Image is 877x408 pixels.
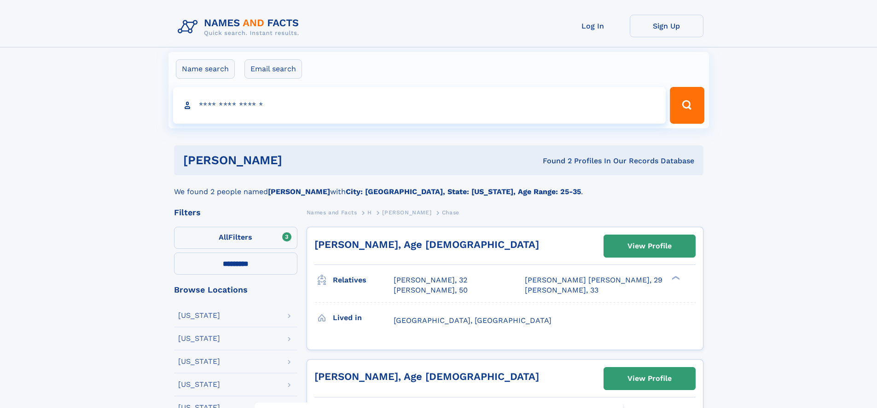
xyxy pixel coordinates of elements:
[307,207,357,218] a: Names and Facts
[394,285,468,295] a: [PERSON_NAME], 50
[346,187,581,196] b: City: [GEOGRAPHIC_DATA], State: [US_STATE], Age Range: 25-35
[174,227,297,249] label: Filters
[382,209,431,216] span: [PERSON_NAME]
[604,368,695,390] a: View Profile
[176,59,235,79] label: Name search
[669,275,680,281] div: ❯
[244,59,302,79] label: Email search
[333,310,394,326] h3: Lived in
[630,15,703,37] a: Sign Up
[525,285,598,295] a: [PERSON_NAME], 33
[174,175,703,197] div: We found 2 people named with .
[382,207,431,218] a: [PERSON_NAME]
[627,236,672,257] div: View Profile
[178,335,220,342] div: [US_STATE]
[394,275,467,285] a: [PERSON_NAME], 32
[333,272,394,288] h3: Relatives
[178,358,220,365] div: [US_STATE]
[178,312,220,319] div: [US_STATE]
[367,209,372,216] span: H
[183,155,412,166] h1: [PERSON_NAME]
[367,207,372,218] a: H
[525,275,662,285] a: [PERSON_NAME] [PERSON_NAME], 29
[174,15,307,40] img: Logo Names and Facts
[173,87,666,124] input: search input
[314,239,539,250] a: [PERSON_NAME], Age [DEMOGRAPHIC_DATA]
[412,156,694,166] div: Found 2 Profiles In Our Records Database
[174,208,297,217] div: Filters
[670,87,704,124] button: Search Button
[604,235,695,257] a: View Profile
[556,15,630,37] a: Log In
[394,316,552,325] span: [GEOGRAPHIC_DATA], [GEOGRAPHIC_DATA]
[174,286,297,294] div: Browse Locations
[219,233,228,241] span: All
[442,209,459,216] span: Chase
[627,368,672,389] div: View Profile
[314,371,539,382] a: [PERSON_NAME], Age [DEMOGRAPHIC_DATA]
[178,381,220,388] div: [US_STATE]
[268,187,330,196] b: [PERSON_NAME]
